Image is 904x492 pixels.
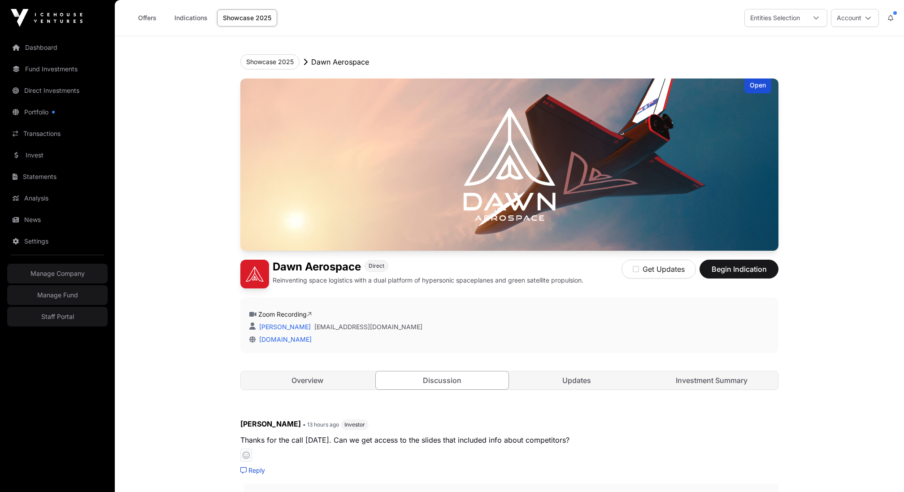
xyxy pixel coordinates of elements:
div: Entities Selection [745,9,805,26]
a: Overview [241,371,374,389]
button: Showcase 2025 [240,54,300,70]
button: Get Updates [621,260,696,279]
span: • 13 hours ago [303,421,339,428]
a: Settings [7,231,108,251]
a: Invest [7,145,108,165]
span: Investor [344,421,365,428]
p: Reinventing space logistics with a dual platform of hypersonic spaceplanes and green satellite pr... [273,276,583,285]
a: Direct Investments [7,81,108,100]
a: [DOMAIN_NAME] [256,335,312,343]
a: Staff Portal [7,307,108,327]
a: News [7,210,108,230]
a: Statements [7,167,108,187]
a: Discussion [375,371,509,390]
a: Showcase 2025 [217,9,277,26]
a: Manage Fund [7,285,108,305]
a: Zoom Recording [258,310,312,318]
a: Transactions [7,124,108,144]
div: Open [744,78,771,93]
a: Manage Company [7,264,108,283]
img: Dawn Aerospace [240,260,269,288]
span: [PERSON_NAME] [240,419,301,428]
a: Investment Summary [645,371,778,389]
p: Thanks for the call [DATE]. Can we get access to the slides that included info about competitors? [240,434,778,446]
a: Offers [129,9,165,26]
a: Fund Investments [7,59,108,79]
p: Dawn Aerospace [311,57,369,67]
a: Reply [240,466,265,475]
a: Updates [510,371,643,389]
h1: Dawn Aerospace [273,260,361,274]
a: Portfolio [7,102,108,122]
button: Begin Indication [700,260,778,279]
nav: Tabs [241,371,778,389]
span: Begin Indication [711,264,767,274]
a: Indications [169,9,213,26]
span: Direct [369,262,384,270]
a: Dashboard [7,38,108,57]
a: Analysis [7,188,108,208]
button: Account [831,9,879,27]
img: Icehouse Ventures Logo [11,9,83,27]
a: [PERSON_NAME] [257,323,311,331]
a: Begin Indication [700,269,778,278]
a: [EMAIL_ADDRESS][DOMAIN_NAME] [314,322,422,331]
img: Dawn Aerospace [240,78,778,251]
